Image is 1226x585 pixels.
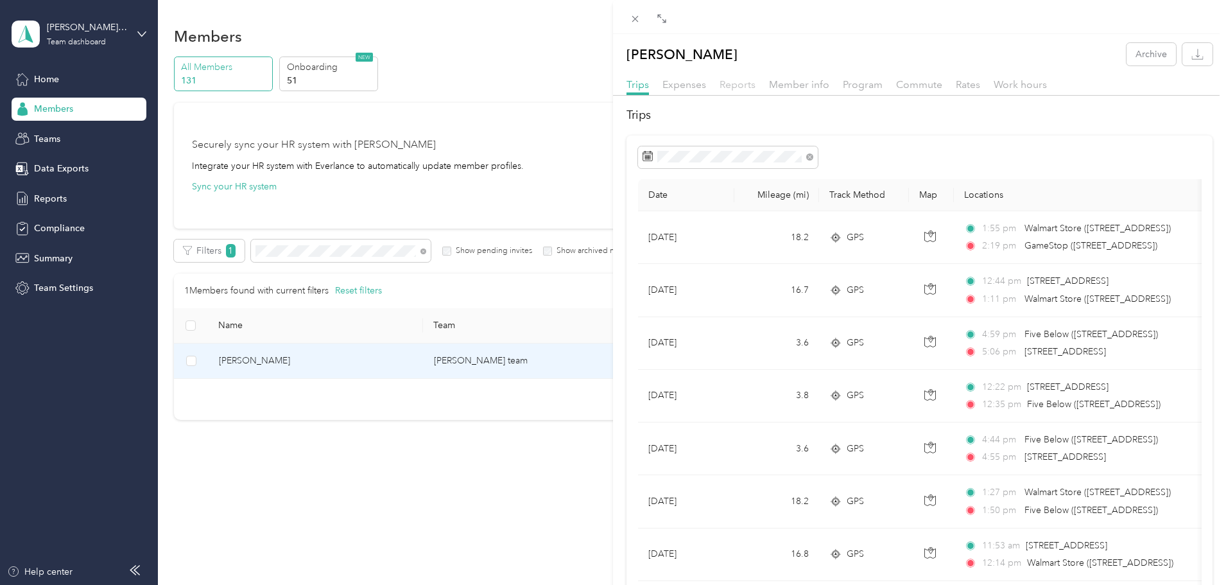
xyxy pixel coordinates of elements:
span: 1:55 pm [982,222,1019,236]
th: Track Method [819,179,909,211]
iframe: Everlance-gr Chat Button Frame [1154,513,1226,585]
span: GPS [847,494,864,509]
span: Five Below ([STREET_ADDRESS]) [1027,399,1161,410]
td: 3.6 [734,423,819,475]
span: Expenses [662,78,706,91]
td: [DATE] [638,317,734,370]
button: Archive [1127,43,1176,65]
p: [PERSON_NAME] [626,43,738,65]
td: 18.2 [734,475,819,528]
th: Map [909,179,954,211]
span: Five Below ([STREET_ADDRESS]) [1024,329,1158,340]
span: Walmart Store ([STREET_ADDRESS]) [1024,293,1171,304]
td: 3.8 [734,370,819,423]
span: 5:06 pm [982,345,1019,359]
span: Five Below ([STREET_ADDRESS]) [1024,505,1158,516]
span: [STREET_ADDRESS] [1026,540,1107,551]
span: 4:55 pm [982,450,1019,464]
span: 1:27 pm [982,485,1019,500]
span: GPS [847,442,864,456]
span: 12:44 pm [982,274,1021,288]
span: GPS [847,231,864,245]
td: [DATE] [638,528,734,581]
td: 18.2 [734,211,819,264]
span: Member info [769,78,829,91]
td: [DATE] [638,264,734,317]
span: 1:11 pm [982,292,1019,306]
span: [STREET_ADDRESS] [1024,451,1106,462]
span: 1:50 pm [982,503,1019,518]
span: Reports [720,78,755,91]
span: GPS [847,283,864,297]
td: [DATE] [638,475,734,528]
span: 4:44 pm [982,433,1019,447]
span: Walmart Store ([STREET_ADDRESS]) [1027,557,1173,568]
span: 4:59 pm [982,327,1019,342]
td: [DATE] [638,423,734,475]
td: 3.6 [734,317,819,370]
span: 2:19 pm [982,239,1019,253]
td: [DATE] [638,370,734,423]
td: [DATE] [638,211,734,264]
td: 16.7 [734,264,819,317]
span: Commute [896,78,942,91]
th: Date [638,179,734,211]
span: 11:53 am [982,539,1020,553]
span: Walmart Store ([STREET_ADDRESS]) [1024,487,1171,498]
span: [STREET_ADDRESS] [1027,275,1109,286]
span: GPS [847,336,864,350]
span: Five Below ([STREET_ADDRESS]) [1024,434,1158,445]
td: 16.8 [734,528,819,581]
span: GPS [847,389,864,403]
h2: Trips [626,107,1213,124]
span: Walmart Store ([STREET_ADDRESS]) [1024,223,1171,234]
span: GPS [847,547,864,561]
span: [STREET_ADDRESS] [1024,346,1106,357]
span: Rates [956,78,980,91]
span: [STREET_ADDRESS] [1027,381,1109,392]
span: 12:14 pm [982,556,1021,570]
span: GameStop ([STREET_ADDRESS]) [1024,240,1157,251]
span: Work hours [994,78,1047,91]
th: Mileage (mi) [734,179,819,211]
span: 12:22 pm [982,380,1021,394]
span: Trips [626,78,649,91]
span: 12:35 pm [982,397,1021,412]
span: Program [843,78,883,91]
